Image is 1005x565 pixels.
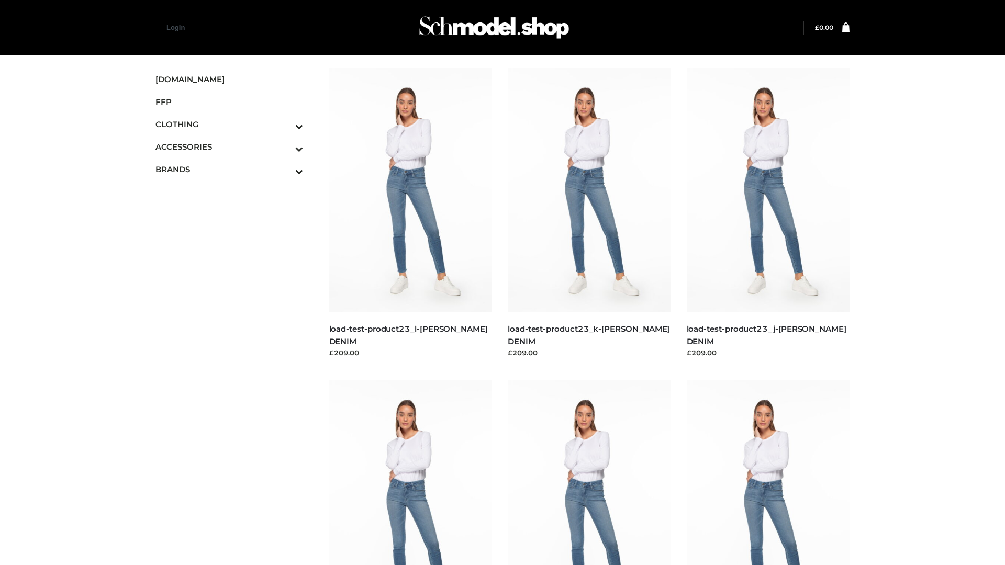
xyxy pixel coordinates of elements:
a: load-test-product23_l-[PERSON_NAME] DENIM [329,324,488,346]
span: ACCESSORIES [155,141,303,153]
a: [DOMAIN_NAME] [155,68,303,91]
button: Toggle Submenu [266,158,303,180]
a: load-test-product23_j-[PERSON_NAME] DENIM [687,324,846,346]
div: £209.00 [508,347,671,358]
a: load-test-product23_k-[PERSON_NAME] DENIM [508,324,669,346]
span: BRANDS [155,163,303,175]
a: FFP [155,91,303,113]
a: £0.00 [815,24,833,31]
span: [DOMAIN_NAME] [155,73,303,85]
a: CLOTHINGToggle Submenu [155,113,303,135]
button: Toggle Submenu [266,113,303,135]
bdi: 0.00 [815,24,833,31]
a: Login [166,24,185,31]
a: BRANDSToggle Submenu [155,158,303,180]
span: £ [815,24,819,31]
img: Schmodel Admin 964 [416,7,573,48]
span: FFP [155,96,303,108]
a: ACCESSORIESToggle Submenu [155,135,303,158]
button: Toggle Submenu [266,135,303,158]
span: CLOTHING [155,118,303,130]
div: £209.00 [687,347,850,358]
div: £209.00 [329,347,493,358]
